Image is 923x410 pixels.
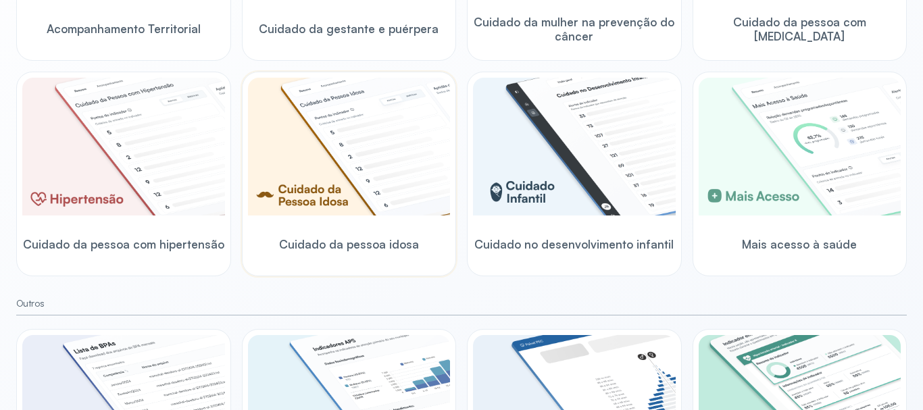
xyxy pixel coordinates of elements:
[47,22,201,36] span: Acompanhamento Territorial
[474,237,674,251] span: Cuidado no desenvolvimento infantil
[248,78,451,215] img: elderly.png
[699,78,901,215] img: healthcare-greater-access.png
[699,15,901,44] span: Cuidado da pessoa com [MEDICAL_DATA]
[279,237,419,251] span: Cuidado da pessoa idosa
[16,298,907,309] small: Outros
[23,237,224,251] span: Cuidado da pessoa com hipertensão
[473,15,676,44] span: Cuidado da mulher na prevenção do câncer
[259,22,439,36] span: Cuidado da gestante e puérpera
[742,237,857,251] span: Mais acesso à saúde
[22,78,225,215] img: hypertension.png
[473,78,676,215] img: child-development.png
